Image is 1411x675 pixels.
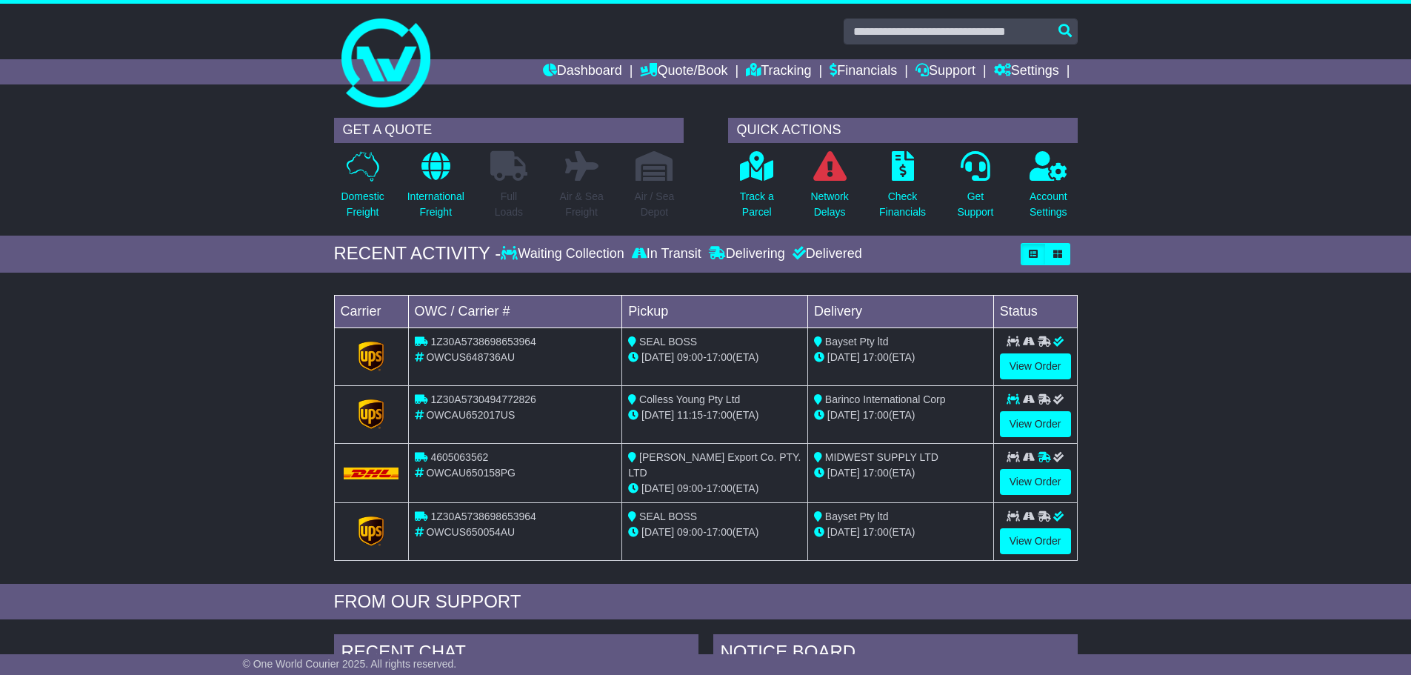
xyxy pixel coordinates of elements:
[810,150,849,228] a: NetworkDelays
[628,525,801,540] div: - (ETA)
[810,189,848,220] p: Network Delays
[863,526,889,538] span: 17:00
[994,59,1059,84] a: Settings
[825,393,946,405] span: Barinco International Corp
[878,150,927,228] a: CheckFinancials
[1000,411,1071,437] a: View Order
[677,409,703,421] span: 11:15
[501,246,627,262] div: Waiting Collection
[814,350,987,365] div: (ETA)
[1000,469,1071,495] a: View Order
[490,189,527,220] p: Full Loads
[641,351,674,363] span: [DATE]
[426,351,515,363] span: OWCUS648736AU
[814,465,987,481] div: (ETA)
[956,150,994,228] a: GetSupport
[713,634,1078,674] div: NOTICE BOARD
[879,189,926,220] p: Check Financials
[789,246,862,262] div: Delivered
[344,468,399,479] img: DHL.png
[407,150,465,228] a: InternationalFreight
[407,189,464,220] p: International Freight
[825,511,889,522] span: Bayset Pty ltd
[334,634,698,674] div: RECENT CHAT
[334,243,501,265] div: RECENT ACTIVITY -
[739,150,775,228] a: Track aParcel
[677,351,703,363] span: 09:00
[863,467,889,479] span: 17:00
[358,516,384,546] img: GetCarrierServiceLogo
[639,511,697,522] span: SEAL BOSS
[628,350,801,365] div: - (ETA)
[628,246,705,262] div: In Transit
[677,482,703,494] span: 09:00
[814,525,987,540] div: (ETA)
[641,482,674,494] span: [DATE]
[358,399,384,429] img: GetCarrierServiceLogo
[746,59,811,84] a: Tracking
[825,336,889,348] span: Bayset Pty ltd
[915,59,975,84] a: Support
[827,526,860,538] span: [DATE]
[641,526,674,538] span: [DATE]
[341,189,384,220] p: Domestic Freight
[430,451,488,463] span: 4605063562
[628,408,801,423] div: - (ETA)
[426,467,516,479] span: OWCAU650158PG
[635,189,675,220] p: Air / Sea Depot
[639,393,740,405] span: Colless Young Pty Ltd
[628,481,801,496] div: - (ETA)
[622,295,808,327] td: Pickup
[641,409,674,421] span: [DATE]
[340,150,384,228] a: DomesticFreight
[807,295,993,327] td: Delivery
[827,409,860,421] span: [DATE]
[707,482,733,494] span: 17:00
[863,409,889,421] span: 17:00
[1000,353,1071,379] a: View Order
[243,658,457,670] span: © One World Courier 2025. All rights reserved.
[707,409,733,421] span: 17:00
[728,118,1078,143] div: QUICK ACTIONS
[827,351,860,363] span: [DATE]
[1000,528,1071,554] a: View Order
[863,351,889,363] span: 17:00
[993,295,1077,327] td: Status
[334,295,408,327] td: Carrier
[707,526,733,538] span: 17:00
[639,336,697,348] span: SEAL BOSS
[430,393,536,405] span: 1Z30A5730494772826
[426,409,515,421] span: OWCAU652017US
[334,118,684,143] div: GET A QUOTE
[825,451,938,463] span: MIDWEST SUPPLY LTD
[640,59,727,84] a: Quote/Book
[430,336,536,348] span: 1Z30A5738698653964
[957,189,993,220] p: Get Support
[814,408,987,423] div: (ETA)
[560,189,604,220] p: Air & Sea Freight
[1030,189,1067,220] p: Account Settings
[358,342,384,371] img: GetCarrierServiceLogo
[740,189,774,220] p: Track a Parcel
[430,511,536,522] span: 1Z30A5738698653964
[677,526,703,538] span: 09:00
[426,526,515,538] span: OWCUS650054AU
[1029,150,1068,228] a: AccountSettings
[408,295,622,327] td: OWC / Carrier #
[705,246,789,262] div: Delivering
[830,59,897,84] a: Financials
[628,451,801,479] span: [PERSON_NAME] Export Co. PTY. LTD
[334,591,1078,613] div: FROM OUR SUPPORT
[707,351,733,363] span: 17:00
[827,467,860,479] span: [DATE]
[543,59,622,84] a: Dashboard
